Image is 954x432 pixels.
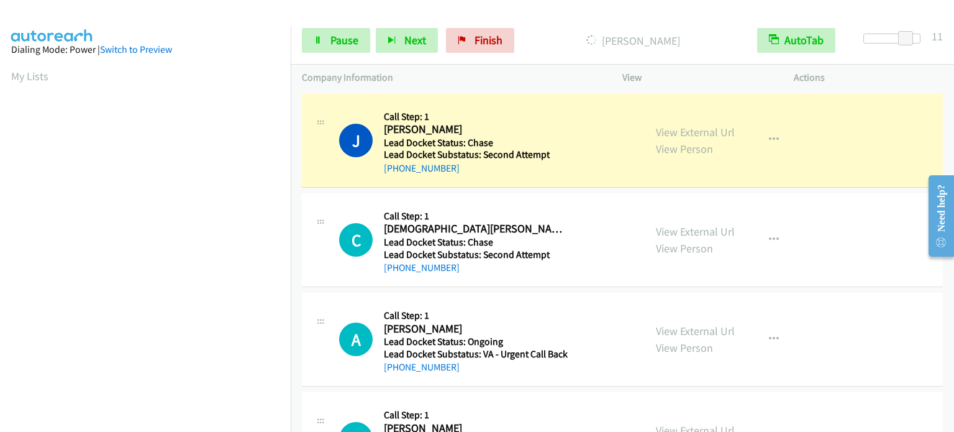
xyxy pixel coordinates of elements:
[384,210,565,223] h5: Call Step: 1
[446,28,514,53] a: Finish
[384,322,565,336] h2: [PERSON_NAME]
[475,33,502,47] span: Finish
[656,324,735,338] a: View External Url
[384,222,565,236] h2: [DEMOGRAPHIC_DATA][PERSON_NAME]
[302,28,370,53] a: Pause
[339,124,373,157] h1: J
[384,122,565,137] h2: [PERSON_NAME]
[656,341,713,355] a: View Person
[384,310,568,322] h5: Call Step: 1
[384,162,460,174] a: [PHONE_NUMBER]
[376,28,438,53] button: Next
[384,336,568,348] h5: Lead Docket Status: Ongoing
[531,32,735,49] p: [PERSON_NAME]
[384,236,565,249] h5: Lead Docket Status: Chase
[11,69,48,83] a: My Lists
[330,33,358,47] span: Pause
[757,28,835,53] button: AutoTab
[656,142,713,156] a: View Person
[384,249,565,261] h5: Lead Docket Substatus: Second Attempt
[656,224,735,239] a: View External Url
[339,223,373,257] h1: C
[932,28,943,45] div: 11
[384,361,460,373] a: [PHONE_NUMBER]
[384,137,565,149] h5: Lead Docket Status: Chase
[919,167,954,265] iframe: Resource Center
[622,70,771,85] p: View
[100,44,172,55] a: Switch to Preview
[656,125,735,139] a: View External Url
[794,70,943,85] p: Actions
[656,241,713,255] a: View Person
[404,33,426,47] span: Next
[384,149,565,161] h5: Lead Docket Substatus: Second Attempt
[11,42,279,57] div: Dialing Mode: Power |
[384,409,568,421] h5: Call Step: 1
[339,223,373,257] div: The call is yet to be attempted
[339,323,373,356] h1: A
[339,323,373,356] div: The call is yet to be attempted
[302,70,600,85] p: Company Information
[384,111,565,123] h5: Call Step: 1
[384,348,568,361] h5: Lead Docket Substatus: VA - Urgent Call Back
[384,262,460,273] a: [PHONE_NUMBER]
